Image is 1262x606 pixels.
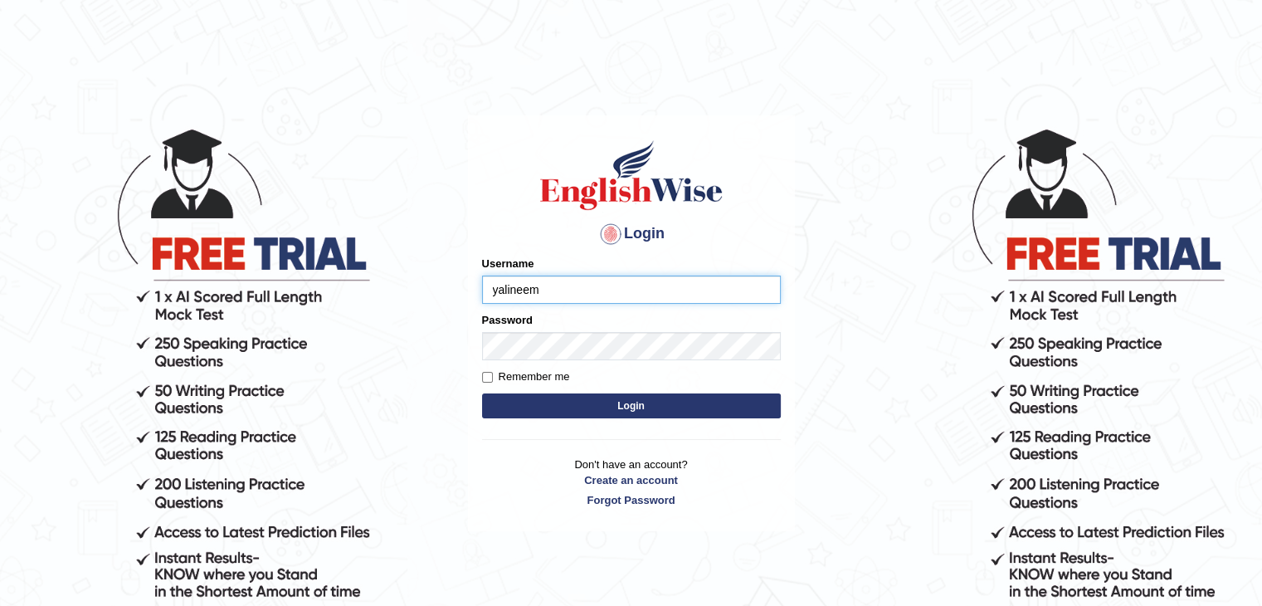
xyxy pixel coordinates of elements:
h4: Login [482,221,781,247]
input: Remember me [482,372,493,383]
p: Don't have an account? [482,457,781,508]
img: Logo of English Wise sign in for intelligent practice with AI [537,138,726,213]
label: Username [482,256,534,271]
button: Login [482,393,781,418]
a: Create an account [482,472,781,488]
a: Forgot Password [482,492,781,508]
label: Password [482,312,533,328]
label: Remember me [482,369,570,385]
